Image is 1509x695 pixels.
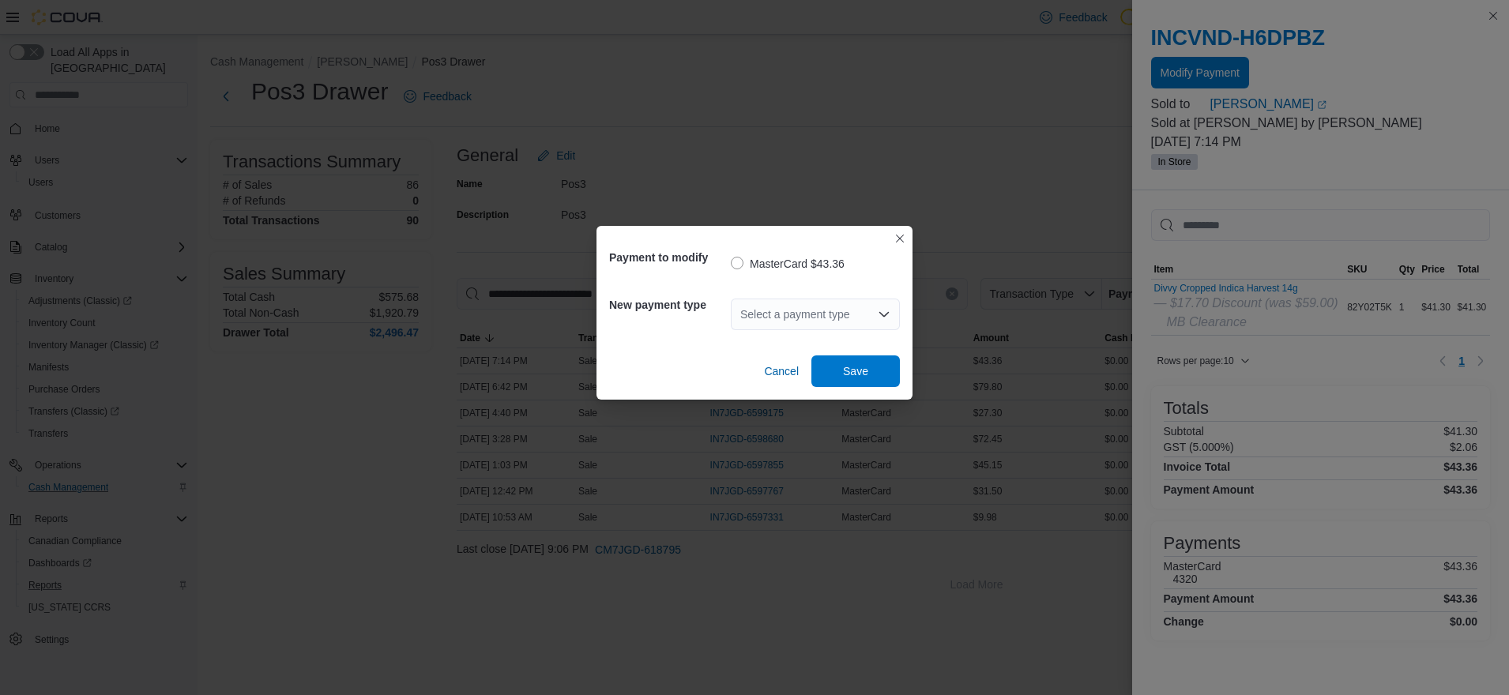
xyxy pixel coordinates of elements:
[811,355,900,387] button: Save
[878,308,890,321] button: Open list of options
[731,254,845,273] label: MasterCard $43.36
[758,355,805,387] button: Cancel
[764,363,799,379] span: Cancel
[609,289,728,321] h5: New payment type
[843,363,868,379] span: Save
[740,305,742,324] input: Accessible screen reader label
[609,242,728,273] h5: Payment to modify
[890,229,909,248] button: Closes this modal window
